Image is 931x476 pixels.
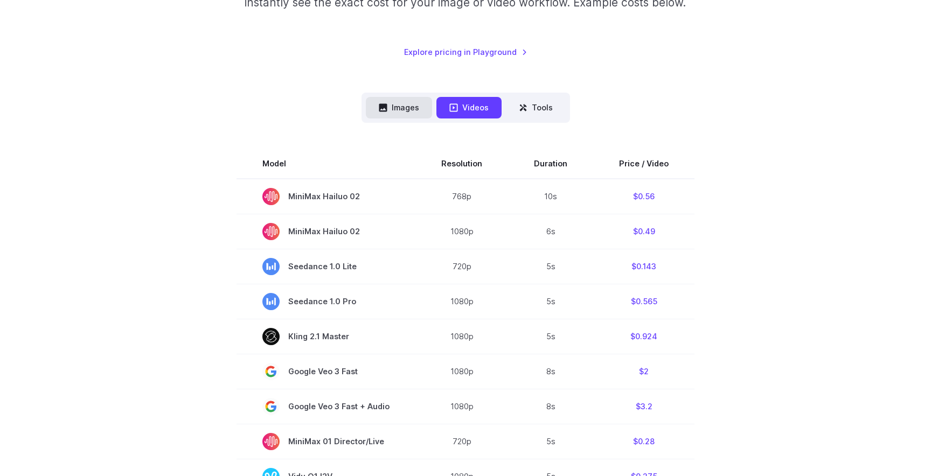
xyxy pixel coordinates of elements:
[366,97,432,118] button: Images
[262,223,390,240] span: MiniMax Hailuo 02
[593,424,694,459] td: $0.28
[415,179,508,214] td: 768p
[508,389,593,424] td: 8s
[262,363,390,380] span: Google Veo 3 Fast
[508,179,593,214] td: 10s
[508,249,593,284] td: 5s
[508,424,593,459] td: 5s
[436,97,502,118] button: Videos
[262,188,390,205] span: MiniMax Hailuo 02
[508,284,593,319] td: 5s
[262,398,390,415] span: Google Veo 3 Fast + Audio
[237,149,415,179] th: Model
[593,319,694,354] td: $0.924
[415,354,508,389] td: 1080p
[508,319,593,354] td: 5s
[508,214,593,249] td: 6s
[508,149,593,179] th: Duration
[415,284,508,319] td: 1080p
[262,258,390,275] span: Seedance 1.0 Lite
[262,328,390,345] span: Kling 2.1 Master
[415,319,508,354] td: 1080p
[262,293,390,310] span: Seedance 1.0 Pro
[415,149,508,179] th: Resolution
[506,97,566,118] button: Tools
[593,284,694,319] td: $0.565
[593,179,694,214] td: $0.56
[415,214,508,249] td: 1080p
[262,433,390,450] span: MiniMax 01 Director/Live
[415,249,508,284] td: 720p
[593,249,694,284] td: $0.143
[593,149,694,179] th: Price / Video
[404,46,527,58] a: Explore pricing in Playground
[593,354,694,389] td: $2
[415,389,508,424] td: 1080p
[508,354,593,389] td: 8s
[415,424,508,459] td: 720p
[593,389,694,424] td: $3.2
[593,214,694,249] td: $0.49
